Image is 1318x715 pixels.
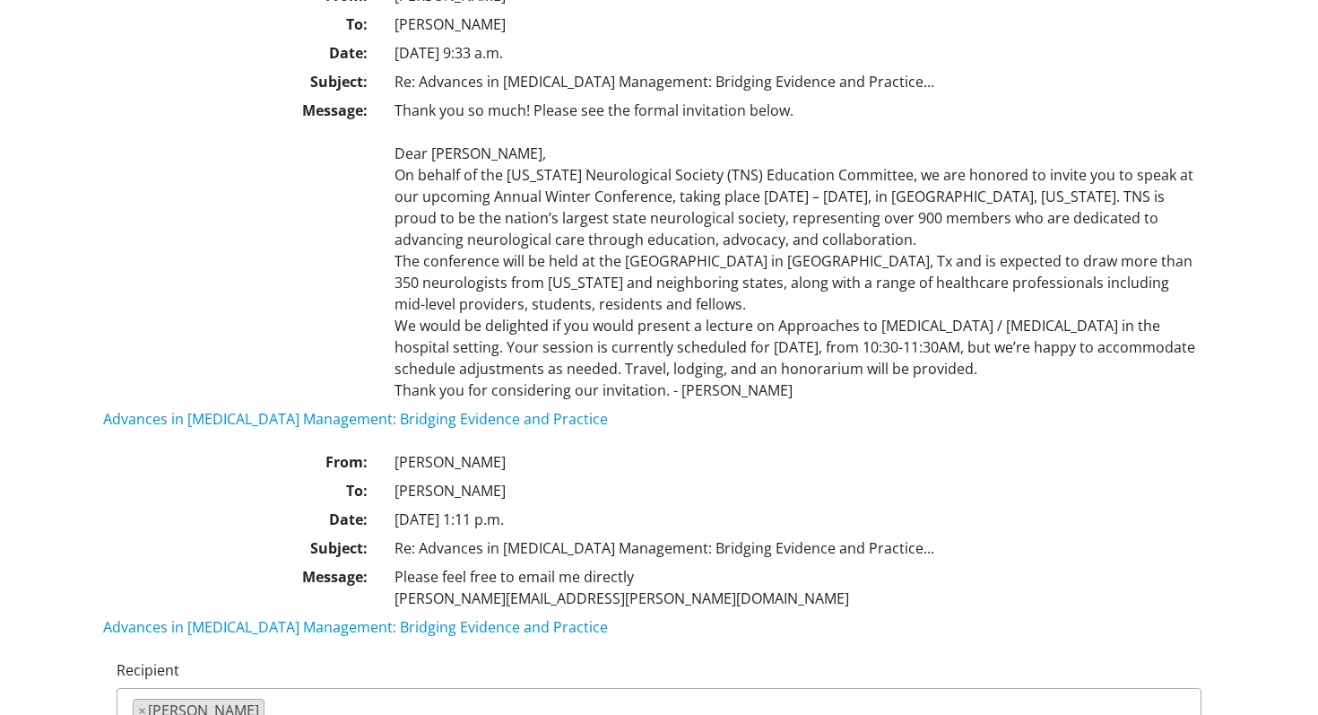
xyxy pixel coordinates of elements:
dd: Thank you so much! Please see the formal invitation below. Dear [PERSON_NAME], On behalf of the [... [381,100,1215,401]
dt: Subject: [103,71,381,100]
dd: Re: Advances in [MEDICAL_DATA] Management: Bridging Evidence and Practice... [381,537,1215,559]
dd: Please feel free to email me directly [PERSON_NAME][EMAIL_ADDRESS][PERSON_NAME][DOMAIN_NAME] [381,566,1215,609]
dd: Re: Advances in [MEDICAL_DATA] Management: Bridging Evidence and Practice... [381,71,1215,92]
dt: Date: [103,509,381,537]
dd: [DATE] 1:11 p.m. [381,509,1215,530]
a: Advances in [MEDICAL_DATA] Management: Bridging Evidence and Practice [103,409,608,429]
dt: To: [103,13,381,42]
dt: Message: [103,566,381,616]
dt: Subject: [103,537,381,566]
dd: [PERSON_NAME] [381,13,1215,35]
dt: To: [103,480,381,509]
dd: [PERSON_NAME] [381,451,1215,473]
dd: [PERSON_NAME] [381,480,1215,501]
dt: Message: [103,100,381,408]
dt: Date: [103,42,381,71]
dd: [DATE] 9:33 a.m. [381,42,1215,64]
label: Recipient [117,659,179,681]
a: Advances in [MEDICAL_DATA] Management: Bridging Evidence and Practice [103,617,608,637]
dt: From: [103,451,381,480]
